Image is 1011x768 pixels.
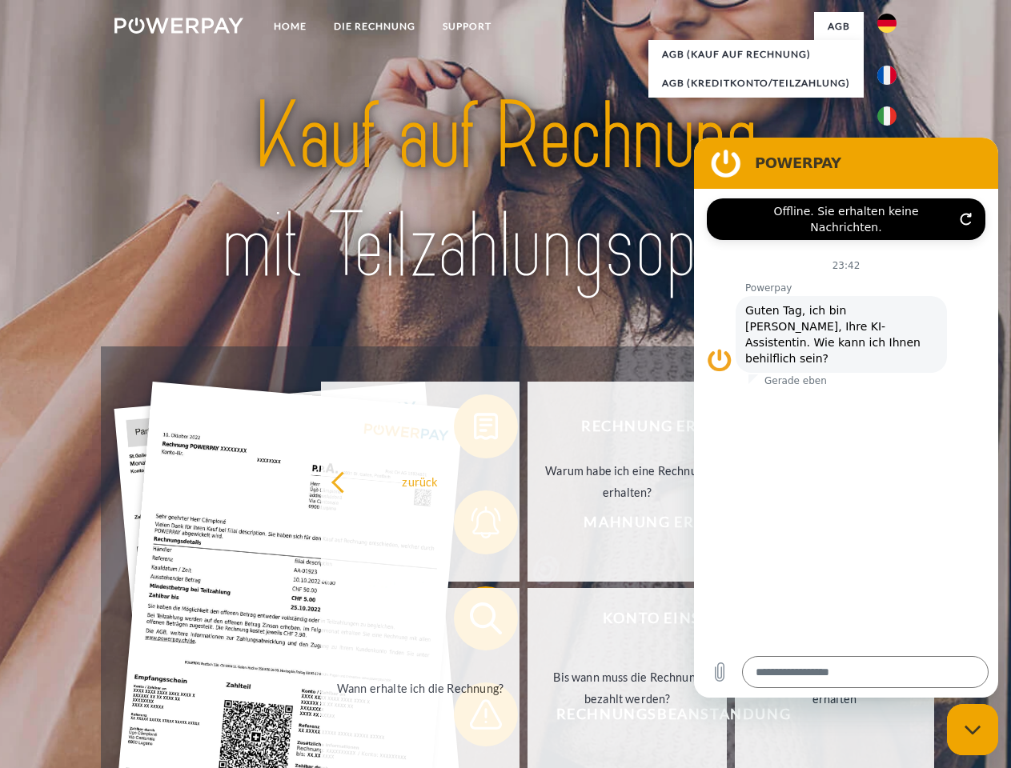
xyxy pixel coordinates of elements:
img: title-powerpay_de.svg [153,77,858,306]
div: Wann erhalte ich die Rechnung? [331,677,511,698]
img: logo-powerpay-white.svg [114,18,243,34]
img: de [877,14,897,33]
iframe: Messaging-Fenster [694,138,998,698]
div: Warum habe ich eine Rechnung erhalten? [537,460,717,503]
img: it [877,106,897,126]
div: zurück [331,470,511,492]
a: AGB (Kauf auf Rechnung) [648,40,864,69]
a: agb [814,12,864,41]
a: Home [260,12,320,41]
a: AGB (Kreditkonto/Teilzahlung) [648,69,864,98]
a: SUPPORT [429,12,505,41]
div: Bis wann muss die Rechnung bezahlt werden? [537,666,717,710]
iframe: Schaltfläche zum Öffnen des Messaging-Fensters; Konversation läuft [947,704,998,755]
img: fr [877,66,897,85]
a: DIE RECHNUNG [320,12,429,41]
